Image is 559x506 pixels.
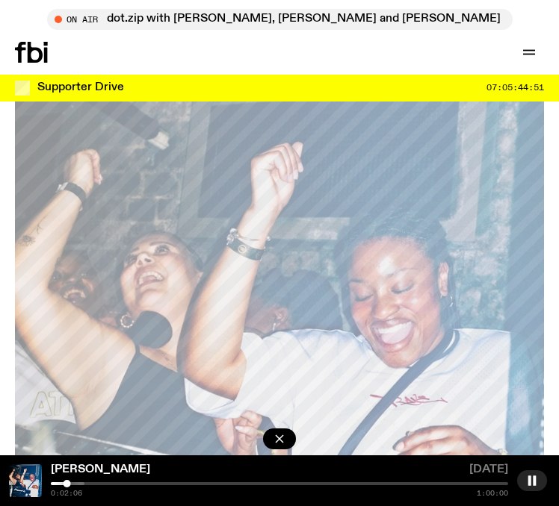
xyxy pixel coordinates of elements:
span: 07:05:44:51 [487,84,544,92]
span: 1:00:00 [477,490,508,497]
span: 0:02:06 [51,490,82,497]
a: [PERSON_NAME] [51,463,150,475]
span: [DATE] [469,464,508,479]
h3: Supporter Drive [37,82,124,93]
button: On Airdot.zip with [PERSON_NAME], [PERSON_NAME] and [PERSON_NAME] [47,9,513,30]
